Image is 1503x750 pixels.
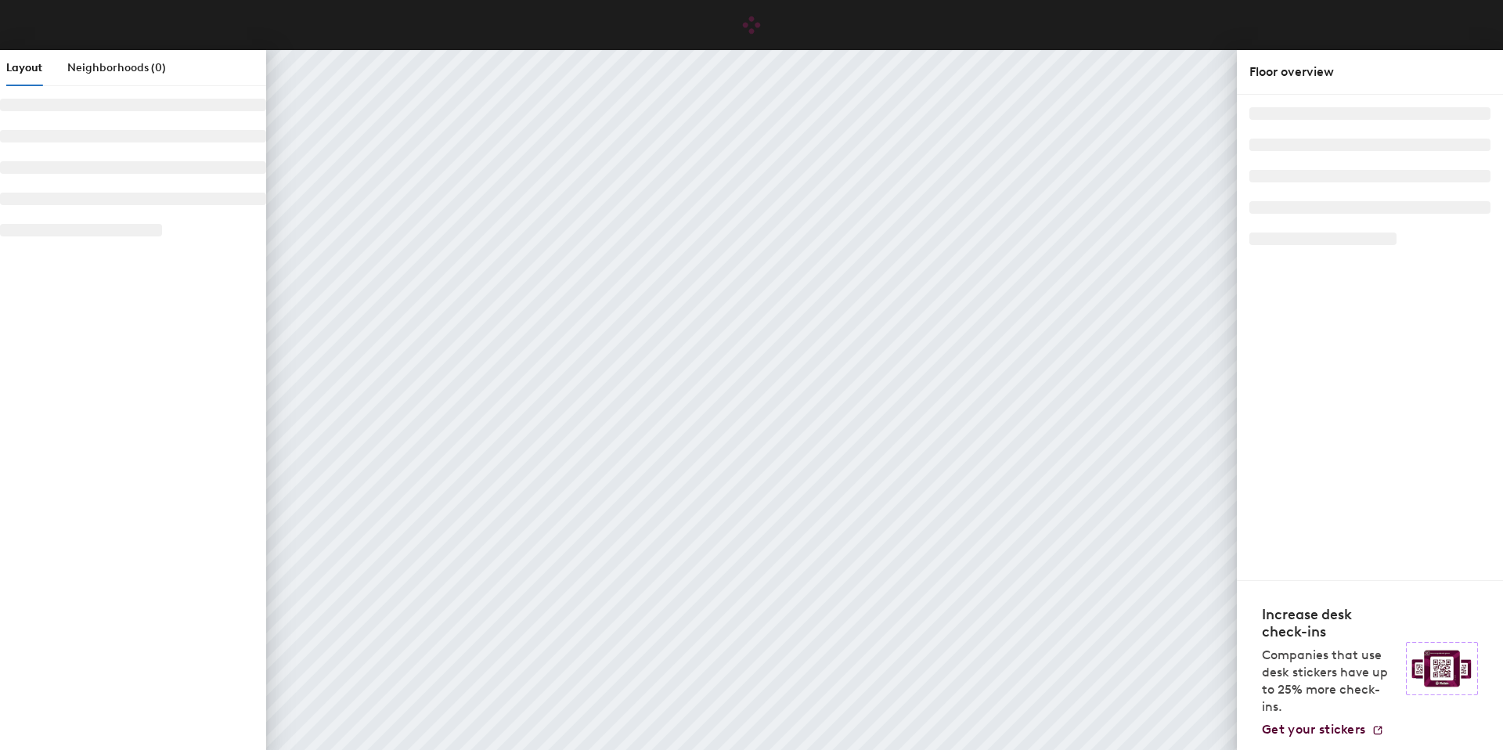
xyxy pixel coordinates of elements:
p: Companies that use desk stickers have up to 25% more check-ins. [1262,647,1397,716]
span: Neighborhoods (0) [67,61,166,74]
span: Layout [6,61,42,74]
img: Sticker logo [1406,642,1478,695]
a: Get your stickers [1262,722,1384,737]
div: Floor overview [1249,63,1490,81]
span: Get your stickers [1262,722,1365,737]
h4: Increase desk check-ins [1262,606,1397,640]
